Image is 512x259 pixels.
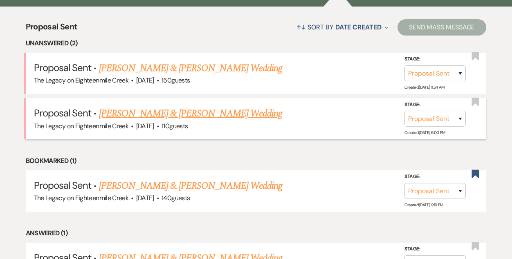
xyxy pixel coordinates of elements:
span: [DATE] [136,76,154,85]
label: Stage: [404,245,466,254]
label: Stage: [404,172,466,181]
a: [PERSON_NAME] & [PERSON_NAME] Wedding [99,179,282,193]
span: The Legacy on Eighteenmile Creek [34,122,129,130]
span: Proposal Sent [34,61,92,74]
span: Created: [DATE] 11:54 AM [404,85,444,90]
li: Unanswered (2) [26,38,487,49]
span: Proposal Sent [34,179,92,192]
span: Created: [DATE] 6:00 PM [404,130,445,135]
span: [DATE] [136,194,154,202]
span: Created: [DATE] 9:19 PM [404,202,443,208]
li: Answered (1) [26,228,487,239]
label: Stage: [404,55,466,64]
button: Sort By Date Created [293,16,391,38]
span: 150 guests [162,76,190,85]
span: [DATE] [136,122,154,130]
button: Send Mass Message [397,19,487,36]
label: Stage: [404,100,466,109]
span: Proposal Sent [34,107,92,119]
span: The Legacy on Eighteenmile Creek [34,76,129,85]
span: Date Created [335,23,382,31]
span: ↑↓ [296,23,306,31]
span: Proposal Sent [26,20,78,38]
a: [PERSON_NAME] & [PERSON_NAME] Wedding [99,106,282,121]
a: [PERSON_NAME] & [PERSON_NAME] Wedding [99,61,282,76]
li: Bookmarked (1) [26,156,487,166]
span: 110 guests [162,122,188,130]
span: 140 guests [162,194,190,202]
span: The Legacy on Eighteenmile Creek [34,194,129,202]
